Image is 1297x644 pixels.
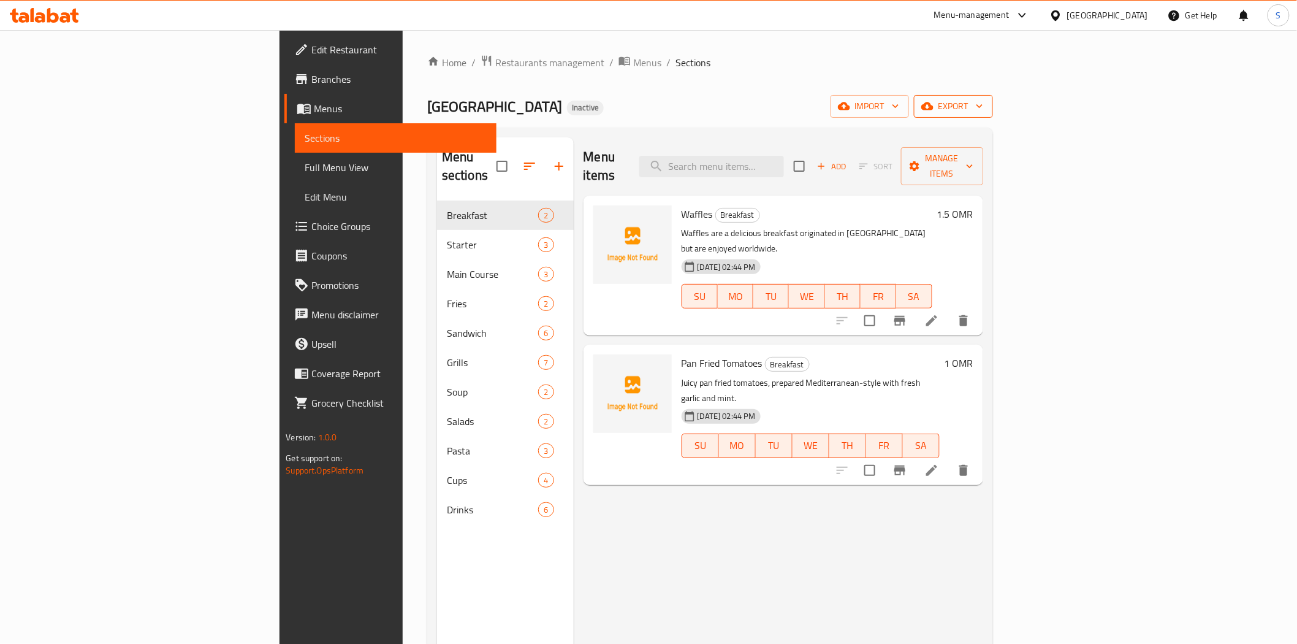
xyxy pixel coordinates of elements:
span: TH [830,288,856,305]
div: Grills [447,355,539,370]
div: Main Course [447,267,539,282]
button: delete [949,306,978,335]
button: import [831,95,909,118]
button: Add [812,157,851,176]
a: Restaurants management [481,55,604,71]
button: TU [753,284,789,309]
div: items [538,443,553,458]
a: Promotions [284,270,496,300]
div: Cups [447,473,539,488]
span: 4 [539,475,553,486]
span: Version: [286,429,316,445]
a: Menus [284,94,496,123]
span: Full Menu View [305,160,486,175]
span: SU [687,437,714,454]
span: 2 [539,210,553,221]
span: Restaurants management [495,55,604,70]
span: 1.0.0 [318,429,337,445]
img: Pan Fried Tomatoes [593,355,672,433]
div: Starter3 [437,230,574,259]
div: Pasta3 [437,436,574,466]
span: Choice Groups [311,219,486,234]
li: / [609,55,614,70]
span: Sections [305,131,486,145]
span: SA [901,288,927,305]
a: Edit Menu [295,182,496,212]
span: 7 [539,357,553,369]
span: [DATE] 02:44 PM [693,410,761,422]
span: WE [794,288,820,305]
span: Salads [447,414,539,429]
a: Grocery Checklist [284,388,496,418]
span: import [840,99,899,114]
button: SA [896,284,932,309]
a: Branches [284,64,496,94]
span: FR [865,288,891,305]
input: search [639,156,784,177]
button: WE [789,284,824,309]
span: SU [687,288,713,305]
a: Upsell [284,329,496,359]
div: Sandwich6 [437,318,574,348]
span: Fries [447,296,539,311]
button: Branch-specific-item [885,306,915,335]
h6: 1.5 OMR [937,205,973,223]
div: [GEOGRAPHIC_DATA] [1067,9,1148,22]
div: Drinks6 [437,495,574,524]
button: SA [903,434,940,458]
span: Coverage Report [311,366,486,381]
div: Fries2 [437,289,574,318]
img: Waffles [593,205,672,284]
span: Menu disclaimer [311,307,486,322]
button: MO [718,284,753,309]
span: 2 [539,416,553,427]
button: Branch-specific-item [885,456,915,485]
p: Waffles are a delicious breakfast originated in [GEOGRAPHIC_DATA] but are enjoyed worldwide. [682,226,932,256]
button: delete [949,456,978,485]
span: TU [761,437,788,454]
span: Upsell [311,337,486,351]
div: Soup [447,385,539,399]
span: Select to update [857,308,883,334]
a: Coupons [284,241,496,270]
span: Get support on: [286,450,342,466]
span: 6 [539,328,553,339]
span: S [1276,9,1281,22]
button: SU [682,434,719,458]
span: 3 [539,269,553,280]
div: Salads2 [437,407,574,436]
div: items [538,355,553,370]
span: Menus [633,55,661,70]
span: 2 [539,386,553,398]
button: WE [793,434,829,458]
span: Inactive [567,102,604,113]
div: Breakfast2 [437,201,574,230]
button: FR [861,284,896,309]
a: Menus [618,55,661,71]
span: FR [871,437,898,454]
span: MO [724,437,751,454]
span: Sections [675,55,710,70]
span: Sandwich [447,326,539,340]
a: Support.OpsPlatform [286,462,363,478]
span: Promotions [311,278,486,293]
span: Add [815,159,848,174]
button: export [914,95,993,118]
span: Manage items [911,151,973,182]
span: [GEOGRAPHIC_DATA] [427,93,562,120]
nav: Menu sections [437,196,574,529]
div: Soup2 [437,377,574,407]
span: Pan Fried Tomatoes [682,354,763,372]
span: 3 [539,445,553,457]
button: TH [829,434,866,458]
span: Menus [314,101,486,116]
span: Select section first [851,157,901,176]
span: Starter [447,237,539,252]
div: Breakfast [765,357,810,372]
div: items [538,237,553,252]
span: Select all sections [489,153,515,179]
a: Coverage Report [284,359,496,388]
span: 2 [539,298,553,310]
